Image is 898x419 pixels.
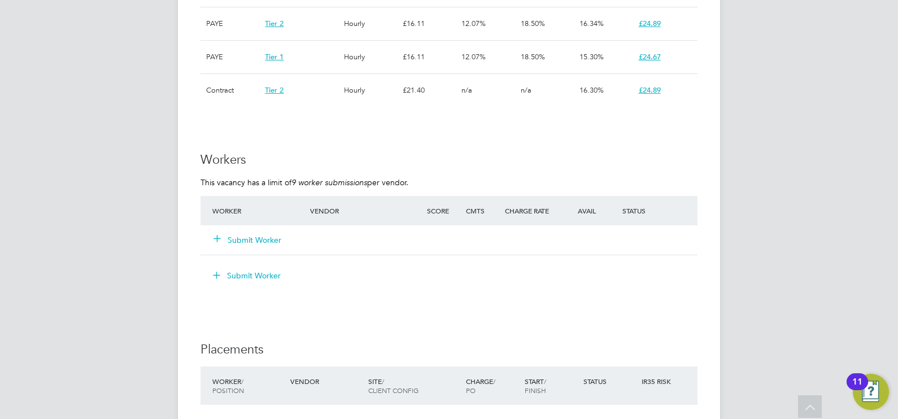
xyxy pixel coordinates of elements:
[522,371,581,400] div: Start
[424,200,463,221] div: Score
[341,74,400,107] div: Hourly
[620,200,698,221] div: Status
[341,7,400,40] div: Hourly
[525,377,546,395] span: / Finish
[291,177,367,187] em: 9 worker submissions
[466,377,495,395] span: / PO
[212,377,244,395] span: / Position
[639,52,661,62] span: £24.67
[214,234,282,246] button: Submit Worker
[265,19,284,28] span: Tier 2
[639,371,678,391] div: IR35 Risk
[463,200,502,221] div: Cmts
[463,371,522,400] div: Charge
[200,342,698,358] h3: Placements
[200,152,698,168] h3: Workers
[400,74,459,107] div: £21.40
[502,200,561,221] div: Charge Rate
[210,371,287,400] div: Worker
[581,371,639,391] div: Status
[210,200,307,221] div: Worker
[461,19,486,28] span: 12.07%
[368,377,419,395] span: / Client Config
[341,41,400,73] div: Hourly
[561,200,620,221] div: Avail
[203,7,262,40] div: PAYE
[205,267,290,285] button: Submit Worker
[200,177,698,187] p: This vacancy has a limit of per vendor.
[579,19,604,28] span: 16.34%
[579,52,604,62] span: 15.30%
[461,52,486,62] span: 12.07%
[307,200,424,221] div: Vendor
[265,52,284,62] span: Tier 1
[203,74,262,107] div: Contract
[521,19,545,28] span: 18.50%
[579,85,604,95] span: 16.30%
[639,19,661,28] span: £24.89
[852,382,862,396] div: 11
[400,41,459,73] div: £16.11
[265,85,284,95] span: Tier 2
[521,85,531,95] span: n/a
[639,85,661,95] span: £24.89
[461,85,472,95] span: n/a
[853,374,889,410] button: Open Resource Center, 11 new notifications
[203,41,262,73] div: PAYE
[400,7,459,40] div: £16.11
[521,52,545,62] span: 18.50%
[365,371,463,400] div: Site
[287,371,365,391] div: Vendor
